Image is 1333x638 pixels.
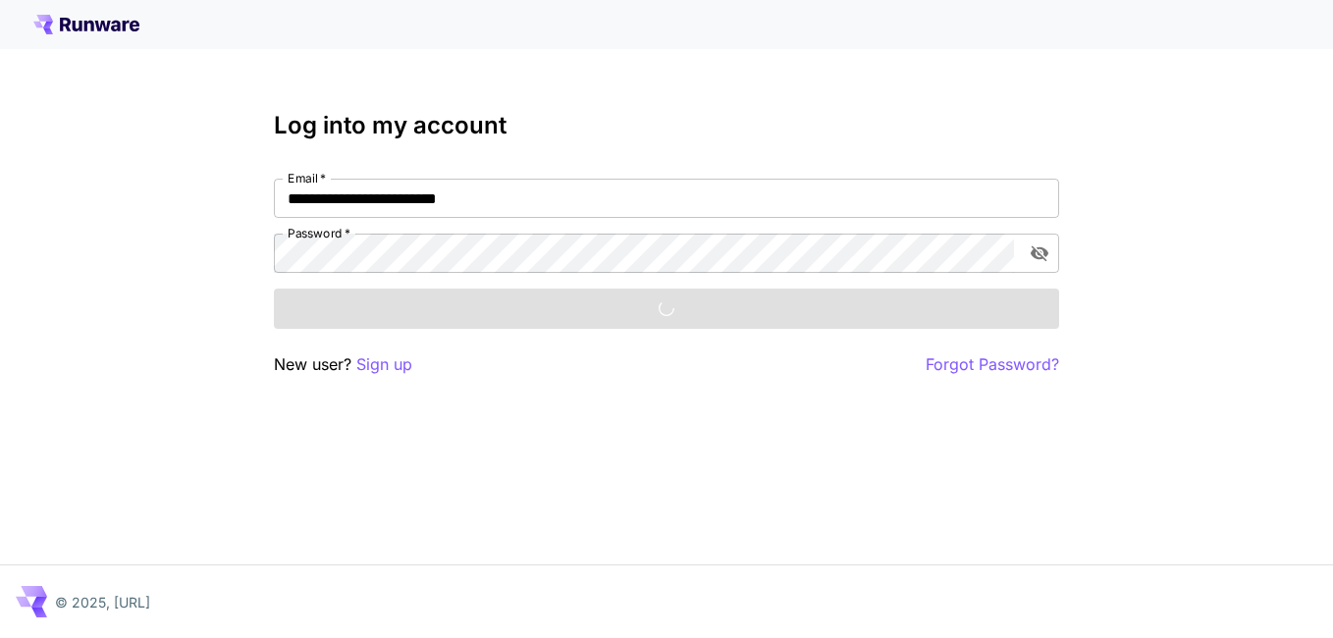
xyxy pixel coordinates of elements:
[55,592,150,612] p: © 2025, [URL]
[926,352,1059,377] button: Forgot Password?
[288,170,326,186] label: Email
[274,112,1059,139] h3: Log into my account
[356,352,412,377] button: Sign up
[288,225,350,241] label: Password
[1022,236,1057,271] button: toggle password visibility
[274,352,412,377] p: New user?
